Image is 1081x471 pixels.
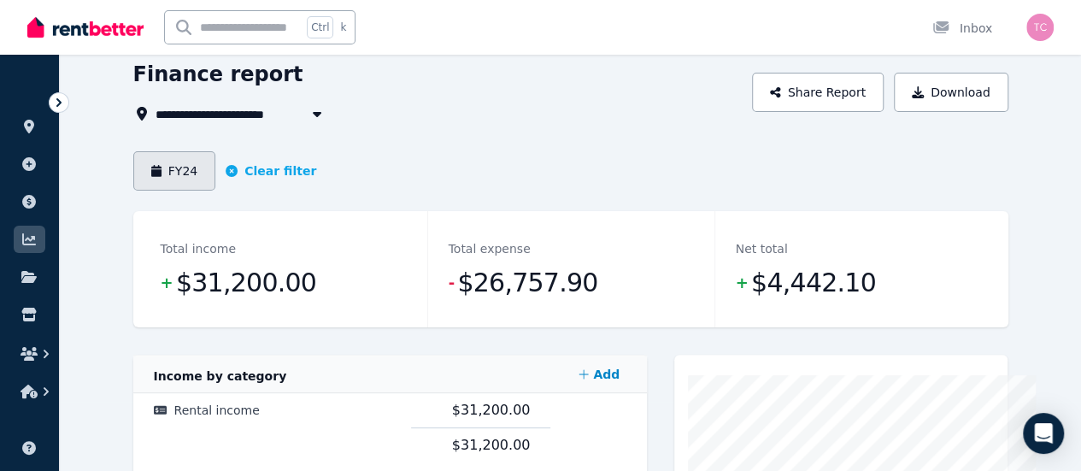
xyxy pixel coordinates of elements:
span: Rental income [174,403,260,417]
img: Tej Chhetri [1026,14,1054,41]
a: Add [572,357,626,392]
span: $4,442.10 [751,266,876,300]
div: Inbox [932,20,992,37]
dt: Total expense [449,238,531,259]
div: Open Intercom Messenger [1023,413,1064,454]
span: + [161,271,173,295]
button: Share Report [752,73,884,112]
span: $31,200.00 [452,437,531,453]
span: + [736,271,748,295]
span: $31,200.00 [452,402,531,418]
span: - [449,271,455,295]
span: $26,757.90 [457,266,597,300]
button: Clear filter [226,162,316,180]
dt: Net total [736,238,788,259]
span: Ctrl [307,16,333,38]
dt: Total income [161,238,236,259]
button: FY24 [133,151,216,191]
span: k [340,21,346,34]
span: Income by category [154,369,287,383]
button: Download [894,73,1008,112]
img: RentBetter [27,15,144,40]
span: $31,200.00 [176,266,316,300]
h1: Finance report [133,61,303,88]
